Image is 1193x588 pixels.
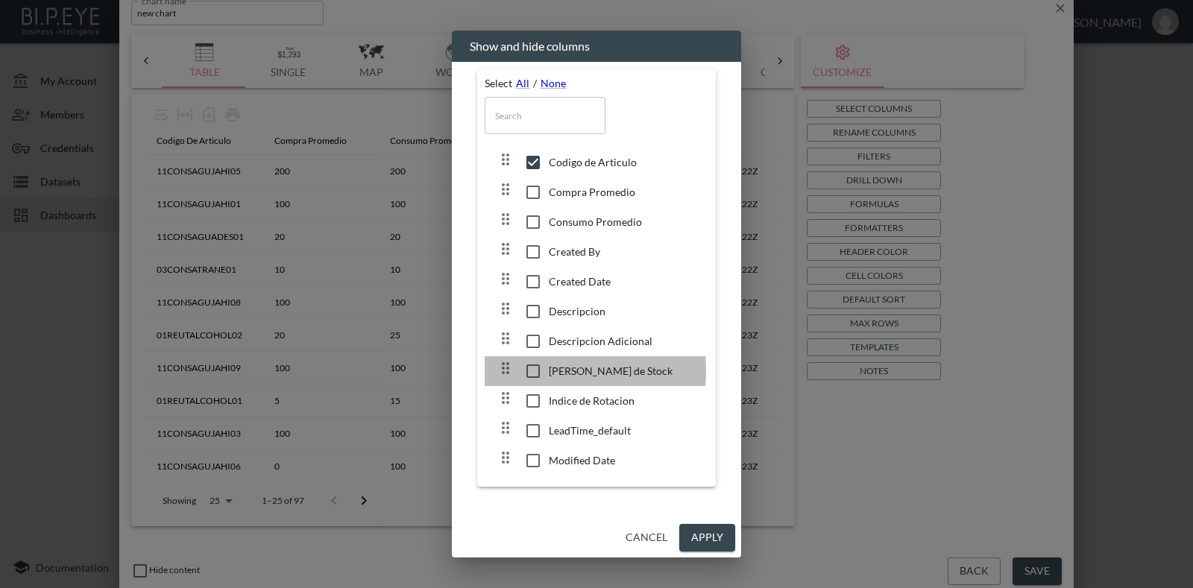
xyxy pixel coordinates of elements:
button: Cancel [620,524,673,551]
span: Codigo de Articulo [549,155,696,170]
span: / [533,77,537,89]
div: Codigo de Articulo [485,148,708,177]
div: Dias de Stock [549,364,696,379]
div: Compra Promedio [485,177,708,207]
span: Indice de Rotacion [549,393,696,408]
button: Apply [679,524,735,551]
span: Modified Date [549,453,696,468]
div: Created Date [485,267,708,297]
div: Dias de Stock [485,356,708,386]
div: Consumo Promedio [485,207,708,237]
span: [PERSON_NAME] de Stock [549,364,696,379]
a: None [541,77,566,89]
span: Descripcion Adicional [549,334,696,349]
div: LeadTime_defaultLeadTime_default [485,416,708,446]
h2: Show and hide columns [452,31,741,62]
div: Punto de Requerimiento [485,475,708,505]
input: Search [485,97,605,134]
div: Indice de Rotacion [485,386,708,416]
span: Compra Promedio [549,185,696,200]
span: Select [485,77,512,89]
span: Created Date [549,274,696,289]
span: Descripcion [549,304,696,319]
span: LeadTime_default [549,423,696,438]
a: All [516,77,529,89]
div: Modified Date [485,446,708,475]
div: DescripcionDescripcion [485,297,708,326]
span: Consumo Promedio [549,215,696,230]
div: Created By [485,237,708,267]
span: Created By [549,244,696,259]
div: DescripcionDescripcion Adicional [485,326,708,356]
